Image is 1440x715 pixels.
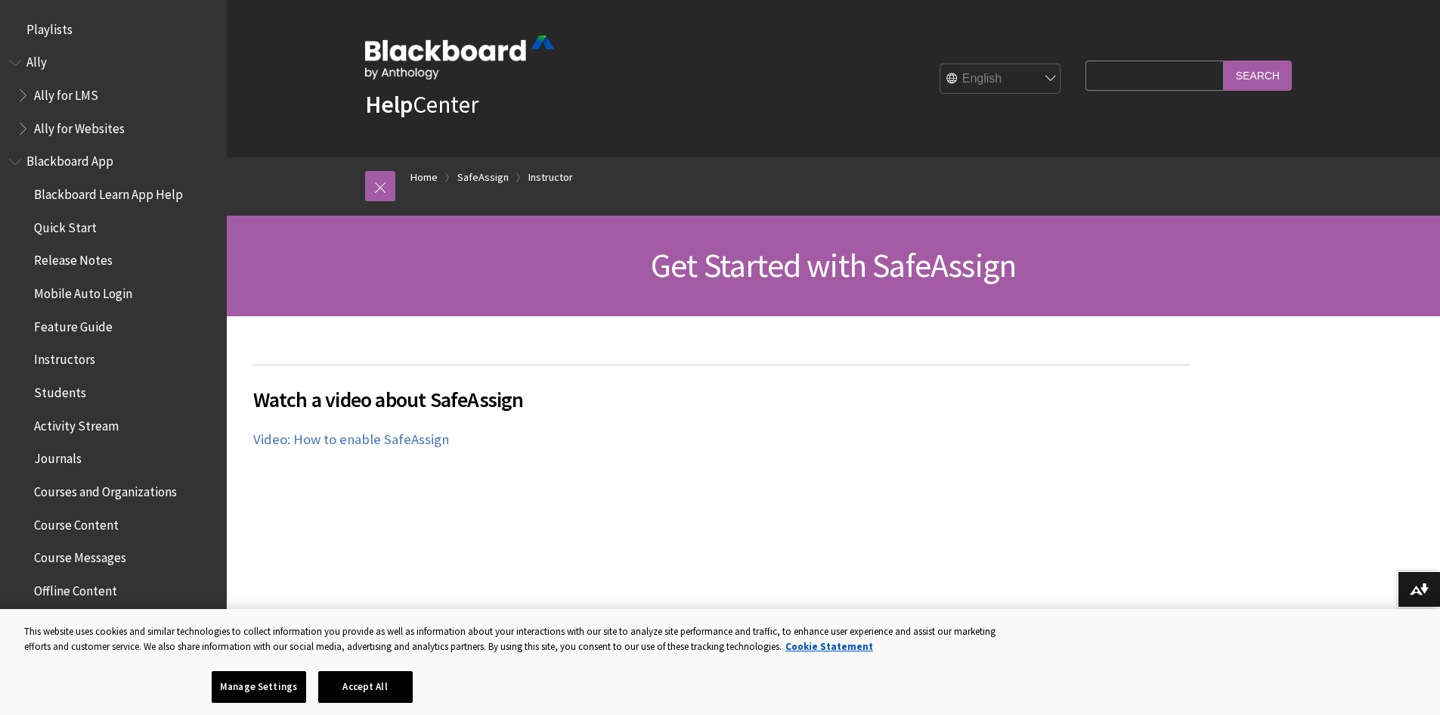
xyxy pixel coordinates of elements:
span: Blackboard App [26,149,113,169]
a: HelpCenter [365,89,478,120]
span: Ally for Websites [34,116,125,136]
span: Instructors [34,347,95,368]
span: Get Started with SafeAssign [651,244,1016,286]
span: Feature Guide [34,314,113,334]
span: Quick Start [34,215,97,235]
button: Accept All [318,671,413,703]
nav: Book outline for Playlists [9,17,218,42]
span: Ally for LMS [34,82,98,103]
a: Video: How to enable SafeAssign [253,431,449,449]
img: Blackboard by Anthology [365,36,554,79]
nav: Book outline for Anthology Ally Help [9,50,218,141]
select: Site Language Selector [940,64,1061,95]
div: This website uses cookies and similar technologies to collect information you provide as well as ... [24,624,1008,654]
span: Offline Content [34,578,117,598]
span: Course Messages [34,546,126,566]
span: Mobile Auto Login [34,281,132,301]
span: Courses and Organizations [34,479,177,499]
span: Activity Stream [34,413,119,434]
span: Ally [26,50,47,70]
span: Journals [34,446,82,467]
span: Course Content [34,512,119,533]
strong: Help [365,89,413,120]
a: Instructor [528,168,573,187]
span: Playlists [26,17,73,37]
span: Release Notes [34,248,113,269]
a: SafeAssign [457,168,509,187]
a: More information about your privacy, opens in a new tab [785,640,873,653]
a: Home [410,168,438,187]
span: Watch a video about SafeAssign [253,384,1191,415]
input: Search [1224,61,1292,90]
button: Manage Settings [212,671,306,703]
span: Students [34,380,86,400]
span: Blackboard Learn App Help [34,182,183,202]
